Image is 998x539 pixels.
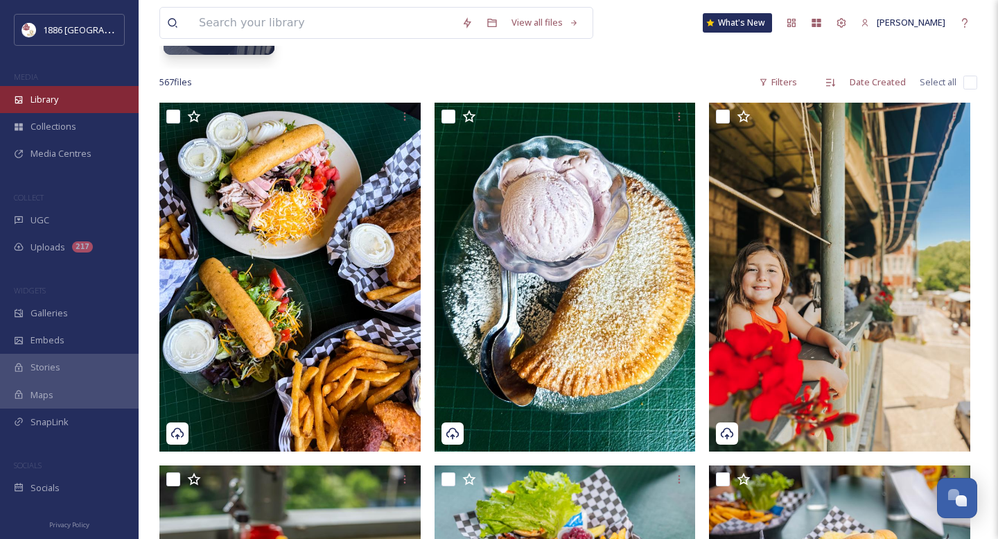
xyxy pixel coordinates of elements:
[937,478,977,518] button: Open Chat
[72,241,93,253] div: 217
[43,23,152,36] span: 1886 [GEOGRAPHIC_DATA]
[22,23,36,37] img: logos.png
[703,13,772,33] a: What's New
[709,103,970,451] img: Kla_meatsworld Balcony (3).jpg
[920,76,956,89] span: Select all
[30,361,60,374] span: Stories
[505,9,586,36] a: View all files
[192,8,455,38] input: Search your library
[14,285,46,296] span: WIDGETS
[159,76,192,89] span: 567 file s
[877,16,945,28] span: [PERSON_NAME]
[14,71,38,82] span: MEDIA
[14,192,44,203] span: COLLECT
[14,460,42,470] span: SOCIALS
[30,214,49,227] span: UGC
[30,334,64,347] span: Embeds
[752,69,804,96] div: Filters
[30,388,53,402] span: Maps
[30,147,91,160] span: Media Centres
[159,103,421,451] img: Kla_meatsworld Balcony (2).jpg
[30,241,65,254] span: Uploads
[30,120,76,133] span: Collections
[30,93,58,106] span: Library
[49,520,89,529] span: Privacy Policy
[843,69,913,96] div: Date Created
[854,9,952,36] a: [PERSON_NAME]
[30,481,60,495] span: Socials
[30,416,69,429] span: SnapLink
[30,307,68,320] span: Galleries
[435,103,696,451] img: Kla_meatsworld Balcony (1).jpg
[49,515,89,532] a: Privacy Policy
